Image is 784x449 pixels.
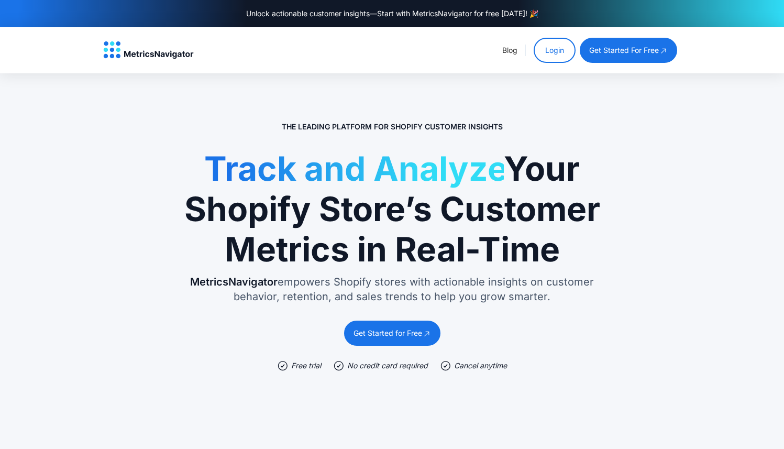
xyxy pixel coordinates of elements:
a: Get Started for Free [344,321,440,346]
span: Track and Analyze [204,148,504,189]
img: MetricsNavigator [103,41,194,59]
div: Free trial [291,360,321,371]
img: check [440,360,451,371]
a: Login [534,38,576,63]
img: check [334,360,344,371]
div: Unlock actionable customer insights—Start with MetricsNavigator for free [DATE]! 🎉 [246,8,538,19]
p: empowers Shopify stores with actionable insights on customer behavior, retention, and sales trend... [183,275,602,304]
div: No credit card required [347,360,428,371]
h1: Your Shopify Store’s Customer Metrics in Real-Time [183,149,602,269]
a: Blog [502,46,517,54]
span: MetricsNavigator [190,276,278,288]
img: check [278,360,288,371]
div: Get Started for Free [354,328,422,338]
a: get started for free [580,38,677,63]
img: open [659,46,668,55]
p: The Leading Platform for Shopify Customer Insights [282,122,503,132]
div: get started for free [589,45,659,56]
img: open [423,329,431,338]
div: Cancel anytime [454,360,507,371]
a: home [103,41,194,59]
